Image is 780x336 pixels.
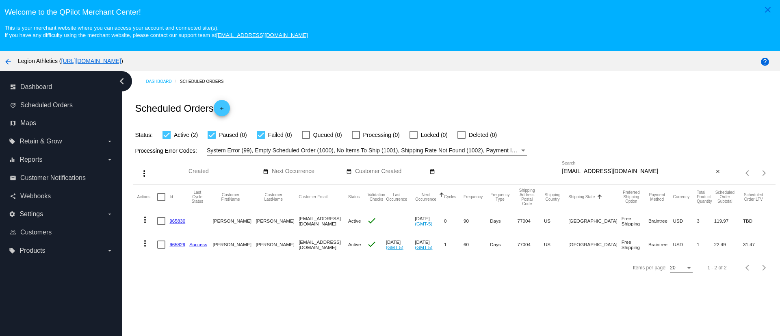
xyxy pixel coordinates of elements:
[207,145,527,156] mat-select: Filter by Processing Error Codes
[367,185,386,209] mat-header-cell: Validation Checks
[490,193,510,202] button: Change sorting for FrequencyType
[415,209,444,233] mat-cell: [DATE]
[4,25,308,38] small: This is your merchant website where you can access your account and connected site(s). If you hav...
[740,165,756,181] button: Previous page
[174,130,198,140] span: Active (2)
[673,233,697,256] mat-cell: USD
[367,239,377,249] mat-icon: check
[10,120,16,126] i: map
[348,242,361,247] span: Active
[3,57,13,67] mat-icon: arrow_back
[169,195,173,199] button: Change sorting for Id
[20,119,36,127] span: Maps
[299,233,348,256] mat-cell: [EMAIL_ADDRESS][DOMAIN_NAME]
[135,100,230,116] h2: Scheduled Orders
[146,75,180,88] a: Dashboard
[464,233,490,256] mat-cell: 60
[348,195,360,199] button: Change sorting for Status
[268,130,292,140] span: Failed (0)
[135,132,153,138] span: Status:
[169,218,185,223] a: 965830
[10,171,113,184] a: email Customer Notifications
[10,193,16,199] i: share
[544,209,568,233] mat-cell: US
[189,242,207,247] a: Success
[673,195,690,199] button: Change sorting for CurrencyIso
[216,32,308,38] a: [EMAIL_ADDRESS][DOMAIN_NAME]
[140,215,150,225] mat-icon: more_vert
[4,8,775,17] h3: Welcome to the QPilot Merchant Center!
[697,209,714,233] mat-cell: 3
[313,130,342,140] span: Queued (0)
[415,233,444,256] mat-cell: [DATE]
[10,84,16,90] i: dashboard
[263,169,269,175] mat-icon: date_range
[135,147,197,154] span: Processing Error Codes:
[20,102,73,109] span: Scheduled Orders
[415,221,432,226] a: (GMT-5)
[415,193,437,202] button: Change sorting for NextOccurrenceUtc
[714,190,736,204] button: Change sorting for Subtotal
[217,106,227,115] mat-icon: add
[743,233,771,256] mat-cell: 31.47
[518,233,544,256] mat-cell: 77004
[562,168,713,175] input: Search
[464,195,483,199] button: Change sorting for Frequency
[415,245,432,250] a: (GMT-5)
[429,169,435,175] mat-icon: date_range
[648,193,666,202] button: Change sorting for PaymentMethod.Type
[256,193,291,202] button: Change sorting for CustomerLastName
[10,226,113,239] a: people_outline Customers
[10,80,113,93] a: dashboard Dashboard
[707,265,726,271] div: 1 - 2 of 2
[19,210,43,218] span: Settings
[518,188,537,206] button: Change sorting for ShippingPostcode
[9,211,15,217] i: settings
[367,216,377,225] mat-icon: check
[568,209,622,233] mat-cell: [GEOGRAPHIC_DATA]
[697,233,714,256] mat-cell: 1
[348,218,361,223] span: Active
[355,168,428,175] input: Customer Created
[648,233,673,256] mat-cell: Braintree
[19,247,45,254] span: Products
[9,156,15,163] i: equalizer
[180,75,231,88] a: Scheduled Orders
[622,190,641,204] button: Change sorting for PreferredShippingOption
[714,209,743,233] mat-cell: 119.97
[673,209,697,233] mat-cell: USD
[106,138,113,145] i: arrow_drop_down
[10,102,16,108] i: update
[106,247,113,254] i: arrow_drop_down
[20,229,52,236] span: Customers
[61,58,121,64] a: [URL][DOMAIN_NAME]
[106,156,113,163] i: arrow_drop_down
[219,130,247,140] span: Paused (0)
[299,195,327,199] button: Change sorting for CustomerEmail
[469,130,497,140] span: Deleted (0)
[346,169,352,175] mat-icon: date_range
[622,209,648,233] mat-cell: Free Shipping
[18,58,123,64] span: Legion Athletics ( )
[697,185,714,209] mat-header-cell: Total Product Quantity
[363,130,400,140] span: Processing (0)
[568,233,622,256] mat-cell: [GEOGRAPHIC_DATA]
[139,169,149,178] mat-icon: more_vert
[137,185,157,209] mat-header-cell: Actions
[10,190,113,203] a: share Webhooks
[299,209,348,233] mat-cell: [EMAIL_ADDRESS][DOMAIN_NAME]
[10,229,16,236] i: people_outline
[568,195,595,199] button: Change sorting for ShippingState
[213,209,256,233] mat-cell: [PERSON_NAME]
[19,138,62,145] span: Retain & Grow
[648,209,673,233] mat-cell: Braintree
[20,174,86,182] span: Customer Notifications
[490,209,517,233] mat-cell: Days
[189,190,206,204] button: Change sorting for LastProcessingCycleId
[464,209,490,233] mat-cell: 90
[756,165,772,181] button: Next page
[544,193,561,202] button: Change sorting for ShippingCountry
[9,247,15,254] i: local_offer
[421,130,448,140] span: Locked (0)
[19,156,42,163] span: Reports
